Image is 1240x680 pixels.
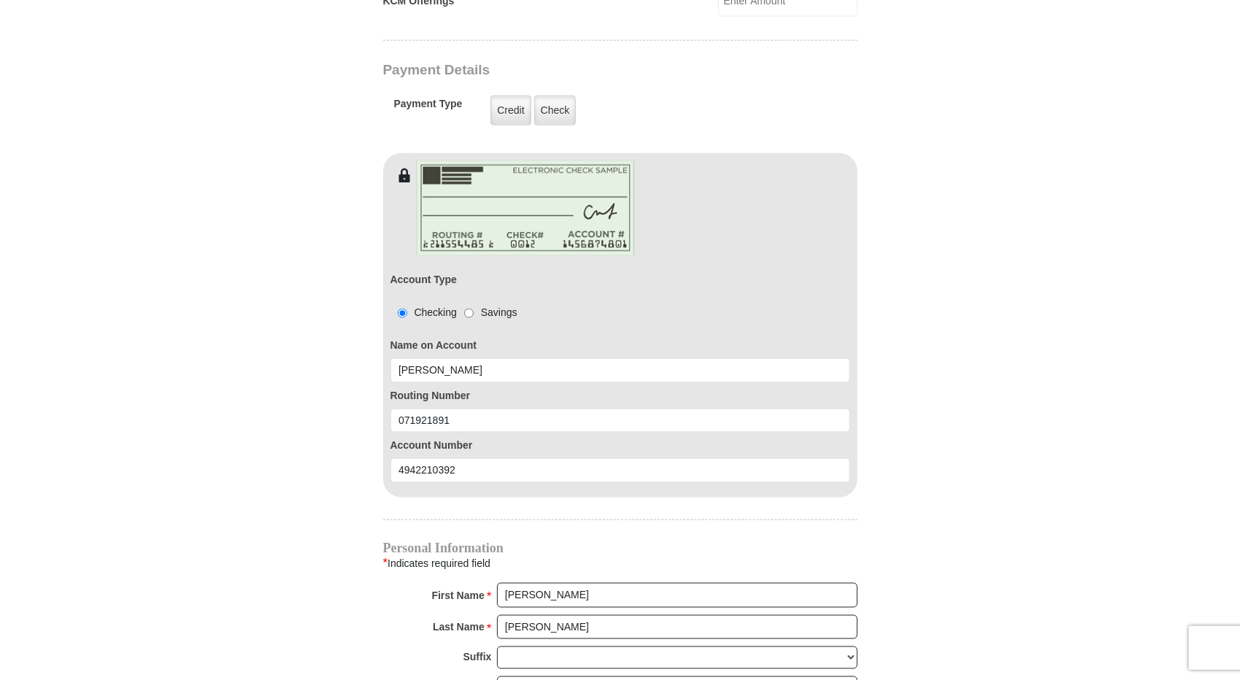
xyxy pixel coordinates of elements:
label: Credit [490,96,531,125]
strong: Last Name [433,617,485,637]
div: Indicates required field [383,554,858,573]
strong: First Name [432,585,485,606]
div: Checking Savings [390,305,517,320]
img: check-en.png [416,161,635,256]
h5: Payment Type [394,98,463,117]
h3: Payment Details [383,62,755,79]
label: Account Type [390,272,458,287]
h4: Personal Information [383,542,858,554]
label: Routing Number [390,388,850,403]
label: Account Number [390,438,850,453]
label: Check [534,96,577,125]
strong: Suffix [463,646,492,667]
label: Name on Account [390,338,850,353]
